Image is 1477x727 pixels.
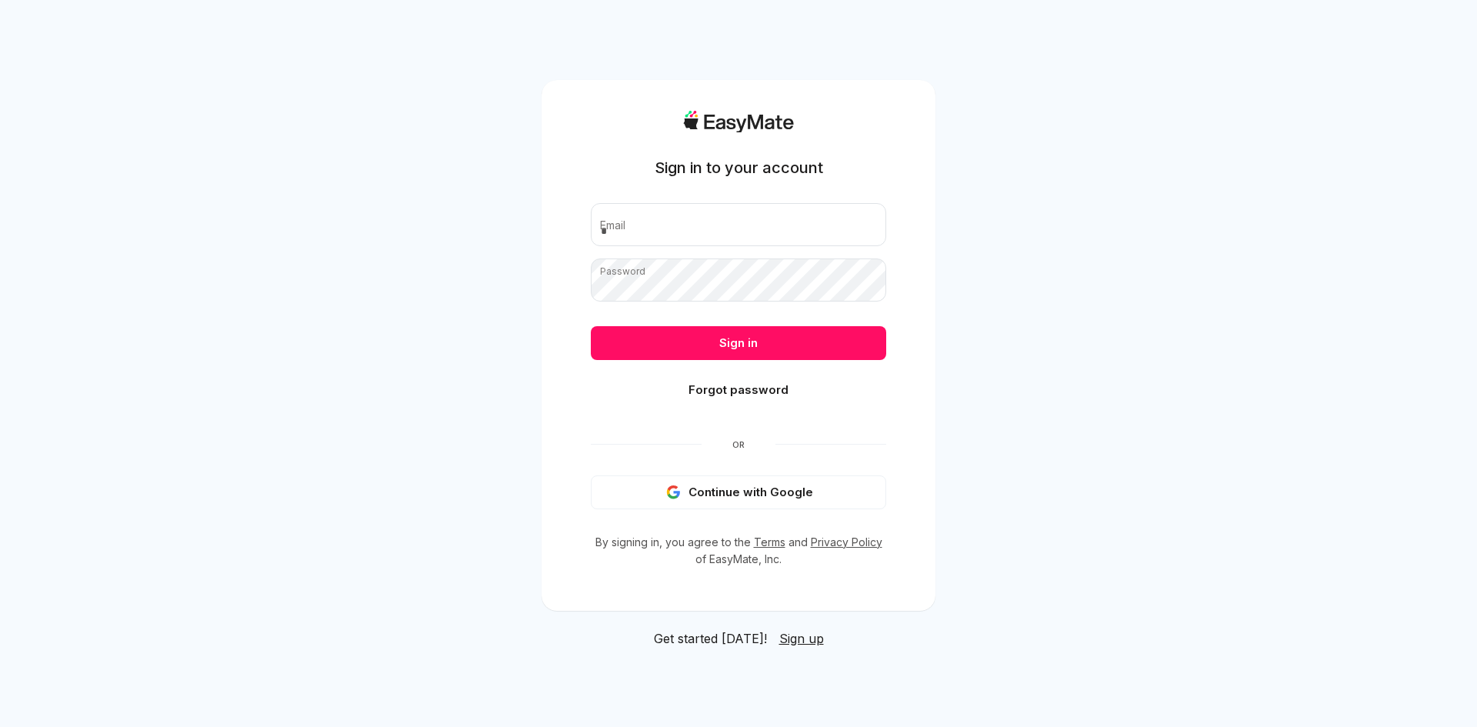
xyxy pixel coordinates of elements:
[591,475,886,509] button: Continue with Google
[591,534,886,568] p: By signing in, you agree to the and of EasyMate, Inc.
[754,535,785,549] a: Terms
[655,157,823,178] h1: Sign in to your account
[811,535,882,549] a: Privacy Policy
[779,629,824,648] a: Sign up
[591,326,886,360] button: Sign in
[591,373,886,407] button: Forgot password
[702,439,775,451] span: Or
[779,631,824,646] span: Sign up
[654,629,767,648] span: Get started [DATE]!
